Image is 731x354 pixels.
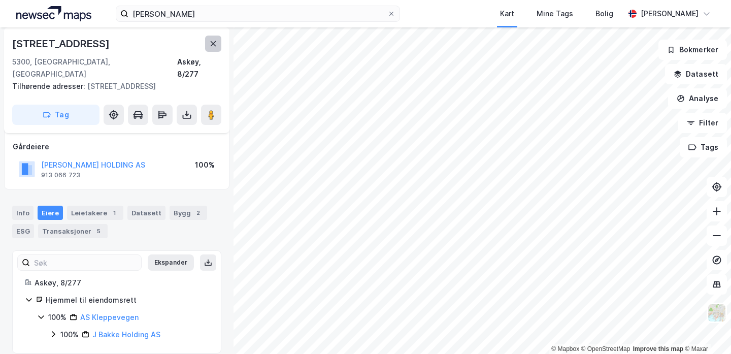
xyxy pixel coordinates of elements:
a: Mapbox [551,345,579,352]
a: Improve this map [633,345,683,352]
div: Bolig [595,8,613,20]
div: 2 [193,208,203,218]
button: Ekspander [148,254,194,271]
div: Mine Tags [537,8,573,20]
div: [STREET_ADDRESS] [12,80,213,92]
div: 5 [93,226,104,236]
div: Transaksjoner [38,224,108,238]
div: Info [12,206,34,220]
div: [STREET_ADDRESS] [12,36,112,52]
input: Søk [30,255,141,270]
div: Leietakere [67,206,123,220]
a: J Bakke Holding AS [92,330,160,339]
div: Bygg [170,206,207,220]
button: Filter [678,113,727,133]
button: Bokmerker [658,40,727,60]
div: Eiere [38,206,63,220]
input: Søk på adresse, matrikkel, gårdeiere, leietakere eller personer [128,6,387,21]
iframe: Chat Widget [680,305,731,354]
div: 5300, [GEOGRAPHIC_DATA], [GEOGRAPHIC_DATA] [12,56,177,80]
div: 913 066 723 [41,171,80,179]
div: Kontrollprogram for chat [680,305,731,354]
button: Tags [680,137,727,157]
a: OpenStreetMap [581,345,630,352]
button: Analyse [668,88,727,109]
button: Datasett [665,64,727,84]
a: AS Kleppevegen [80,313,139,321]
div: [PERSON_NAME] [641,8,699,20]
div: Kart [500,8,514,20]
div: Hjemmel til eiendomsrett [46,294,209,306]
div: 1 [109,208,119,218]
div: Askøy, 8/277 [35,277,209,289]
img: Z [707,303,726,323]
div: 100% [60,329,79,341]
div: Gårdeiere [13,141,221,153]
div: 100% [195,159,215,171]
div: Askøy, 8/277 [177,56,221,80]
div: Datasett [127,206,165,220]
div: 100% [48,311,67,324]
span: Tilhørende adresser: [12,82,87,90]
img: logo.a4113a55bc3d86da70a041830d287a7e.svg [16,6,91,21]
div: ESG [12,224,34,238]
button: Tag [12,105,99,125]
